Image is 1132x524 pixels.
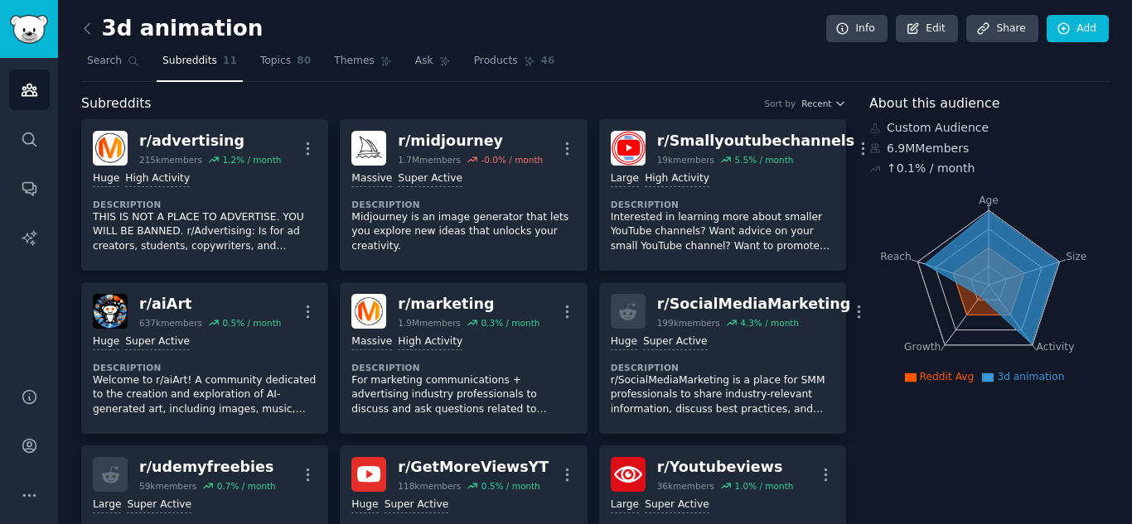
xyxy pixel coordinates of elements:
a: marketingr/marketing1.9Mmembers0.3% / monthMassiveHigh ActivityDescriptionFor marketing communica... [340,282,587,434]
span: Topics [260,54,291,69]
h2: 3d animation [81,16,263,42]
span: Recent [801,98,831,109]
div: -0.0 % / month [481,154,543,166]
dt: Description [351,362,575,373]
div: r/ Smallyoutubechannels [657,131,855,151]
div: Huge [93,171,119,187]
div: 0.5 % / month [222,317,281,329]
div: r/ SocialMediaMarketing [657,294,851,315]
div: 1.0 % / month [734,480,793,492]
div: Custom Audience [869,119,1109,137]
div: Super Active [127,498,191,513]
div: 1.2 % / month [222,154,281,166]
a: advertisingr/advertising215kmembers1.2% / monthHugeHigh ActivityDescriptionTHIS IS NOT A PLACE TO... [81,119,328,271]
a: aiArtr/aiArt637kmembers0.5% / monthHugeSuper ActiveDescriptionWelcome to r/aiArt! A community ded... [81,282,328,434]
div: 0.5 % / month [481,480,540,492]
span: Search [87,54,122,69]
div: Massive [351,171,392,187]
span: Products [474,54,518,69]
p: Interested in learning more about smaller YouTube channels? Want advice on your small YouTube cha... [611,210,834,254]
a: Smallyoutubechannelsr/Smallyoutubechannels19kmembers5.5% / monthLargeHigh ActivityDescriptionInte... [599,119,846,271]
img: Youtubeviews [611,457,646,492]
span: 80 [297,54,311,69]
span: Subreddits [81,94,152,114]
img: GetMoreViewsYT [351,457,386,492]
div: 637k members [139,317,202,329]
p: r/SocialMediaMarketing is a place for SMM professionals to share industry-relevant information, d... [611,373,834,417]
div: 1.7M members [398,154,461,166]
div: 36k members [657,480,714,492]
img: Smallyoutubechannels [611,131,646,166]
div: Super Active [645,498,709,513]
a: Topics80 [254,48,317,82]
div: 19k members [657,154,714,166]
div: Super Active [125,334,190,350]
div: 0.3 % / month [481,317,539,329]
div: 4.3 % / month [740,317,799,329]
div: 0.7 % / month [217,480,276,492]
div: High Activity [125,171,190,187]
div: 1.9M members [398,317,461,329]
div: r/ advertising [139,131,281,151]
div: Massive [351,334,392,350]
tspan: Size [1066,250,1086,262]
a: Ask [409,48,457,82]
a: midjourneyr/midjourney1.7Mmembers-0.0% / monthMassiveSuper ActiveDescriptionMidjourney is an imag... [340,119,587,271]
div: 5.5 % / month [734,154,793,166]
div: r/ aiArt [139,294,281,315]
div: 199k members [657,317,720,329]
div: Huge [351,498,378,513]
div: Super Active [385,498,449,513]
div: Large [93,498,121,513]
span: Subreddits [162,54,217,69]
div: r/ Youtubeviews [657,457,794,478]
div: 215k members [139,154,202,166]
p: THIS IS NOT A PLACE TO ADVERTISE. YOU WILL BE BANNED. r/Advertising: Is for ad creators, students... [93,210,317,254]
img: advertising [93,131,128,166]
a: Products46 [468,48,561,82]
div: Large [611,498,639,513]
tspan: Activity [1037,341,1075,353]
div: 6.9M Members [869,140,1109,157]
p: For marketing communications + advertising industry professionals to discuss and ask questions re... [351,373,575,417]
button: Recent [801,98,846,109]
span: Themes [334,54,375,69]
div: High Activity [645,171,709,187]
a: Add [1047,15,1109,43]
dt: Description [93,362,317,373]
div: Sort by [764,98,796,109]
img: midjourney [351,131,386,166]
a: Edit [896,15,958,43]
tspan: Growth [904,341,941,353]
p: Midjourney is an image generator that lets you explore new ideas that unlocks your creativity. [351,210,575,254]
div: Huge [93,334,119,350]
img: GummySearch logo [10,15,48,44]
div: 59k members [139,480,196,492]
div: ↑ 0.1 % / month [887,160,975,177]
dt: Description [351,199,575,210]
tspan: Age [979,195,999,206]
img: aiArt [93,294,128,329]
dt: Description [611,362,834,373]
a: Subreddits11 [157,48,243,82]
div: r/ marketing [398,294,539,315]
a: Info [826,15,888,43]
span: 3d animation [997,371,1064,382]
div: Super Active [643,334,708,350]
div: High Activity [398,334,462,350]
a: r/SocialMediaMarketing199kmembers4.3% / monthHugeSuper ActiveDescriptionr/SocialMediaMarketing is... [599,282,846,434]
span: 11 [223,54,237,69]
span: Ask [415,54,433,69]
div: Huge [611,334,637,350]
tspan: Reach [880,250,912,262]
span: About this audience [869,94,999,114]
a: Share [966,15,1038,43]
p: Welcome to r/aiArt! A community dedicated to the creation and exploration of AI-generated art, in... [93,373,317,417]
a: Themes [328,48,398,82]
div: 118k members [398,480,461,492]
span: 46 [541,54,555,69]
div: r/ midjourney [398,131,543,151]
dt: Description [93,199,317,210]
div: Super Active [398,171,462,187]
dt: Description [611,199,834,210]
